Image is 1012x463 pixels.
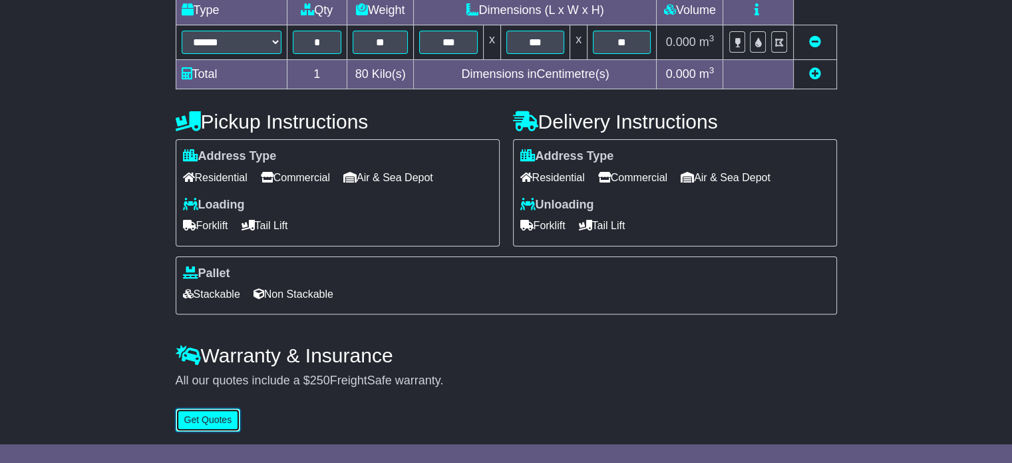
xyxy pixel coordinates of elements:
[176,111,500,133] h4: Pickup Instructions
[681,167,770,188] span: Air & Sea Depot
[183,266,230,281] label: Pallet
[261,167,330,188] span: Commercial
[520,149,614,164] label: Address Type
[520,167,585,188] span: Residential
[287,60,347,89] td: 1
[579,215,625,236] span: Tail Lift
[347,60,414,89] td: Kilo(s)
[520,198,594,213] label: Unloading
[709,33,715,43] sup: 3
[176,60,287,89] td: Total
[483,25,500,60] td: x
[183,149,277,164] label: Address Type
[709,65,715,75] sup: 3
[699,35,715,49] span: m
[809,67,821,81] a: Add new item
[666,67,696,81] span: 0.000
[183,198,245,213] label: Loading
[414,60,657,89] td: Dimensions in Centimetre(s)
[343,167,433,188] span: Air & Sea Depot
[253,284,333,304] span: Non Stackable
[513,111,837,133] h4: Delivery Instructions
[183,215,228,236] span: Forklift
[176,374,837,388] div: All our quotes include a $ FreightSafe warranty.
[183,167,248,188] span: Residential
[520,215,566,236] span: Forklift
[699,67,715,81] span: m
[242,215,288,236] span: Tail Lift
[570,25,588,60] td: x
[176,408,241,432] button: Get Quotes
[355,67,369,81] span: 80
[809,35,821,49] a: Remove this item
[183,284,240,304] span: Stackable
[310,374,330,387] span: 250
[666,35,696,49] span: 0.000
[176,344,837,366] h4: Warranty & Insurance
[598,167,667,188] span: Commercial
